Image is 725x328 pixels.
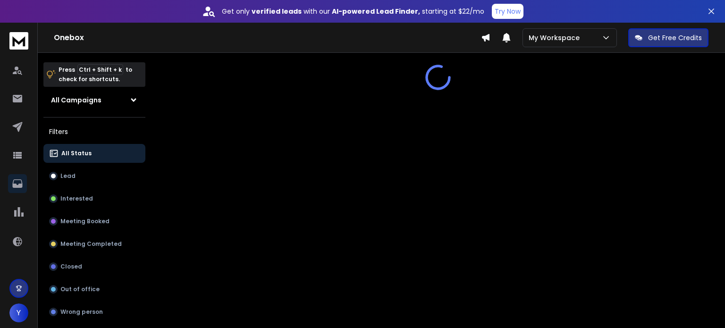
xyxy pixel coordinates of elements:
[222,7,484,16] p: Get only with our starting at $22/mo
[9,32,28,50] img: logo
[43,280,145,299] button: Out of office
[43,303,145,321] button: Wrong person
[628,28,708,47] button: Get Free Credits
[43,91,145,109] button: All Campaigns
[61,150,92,157] p: All Status
[60,172,76,180] p: Lead
[252,7,302,16] strong: verified leads
[43,125,145,138] h3: Filters
[43,167,145,185] button: Lead
[60,308,103,316] p: Wrong person
[495,7,521,16] p: Try Now
[59,65,132,84] p: Press to check for shortcuts.
[54,32,481,43] h1: Onebox
[60,263,82,270] p: Closed
[43,189,145,208] button: Interested
[648,33,702,42] p: Get Free Credits
[43,235,145,253] button: Meeting Completed
[43,212,145,231] button: Meeting Booked
[9,303,28,322] button: Y
[60,240,122,248] p: Meeting Completed
[529,33,583,42] p: My Workspace
[43,144,145,163] button: All Status
[51,95,101,105] h1: All Campaigns
[43,257,145,276] button: Closed
[77,64,123,75] span: Ctrl + Shift + k
[60,286,100,293] p: Out of office
[60,218,110,225] p: Meeting Booked
[332,7,420,16] strong: AI-powered Lead Finder,
[60,195,93,202] p: Interested
[492,4,523,19] button: Try Now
